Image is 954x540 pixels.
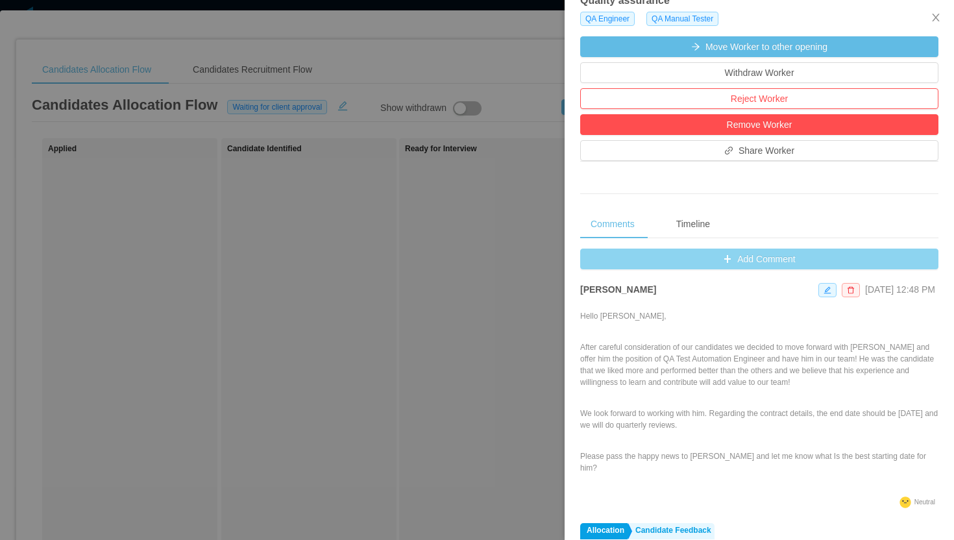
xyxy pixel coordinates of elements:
p: After careful consideration of our candidates we decided to move forward with [PERSON_NAME] and o... [580,341,938,388]
span: Neutral [914,498,935,506]
span: QA Engineer [580,12,635,26]
button: icon: linkShare Worker [580,140,938,161]
p: Hello [PERSON_NAME], [580,310,938,322]
button: icon: plusAdd Comment [580,249,938,269]
p: Please pass the happy news to [PERSON_NAME] and let me know what Is the best starting date for him? [580,450,938,474]
i: icon: edit [824,286,831,294]
button: Reject Worker [580,88,938,109]
p: We look forward to working with him. Regarding the contract details, the end date should be [DATE... [580,408,938,431]
strong: [PERSON_NAME] [580,284,656,295]
button: Withdraw Worker [580,62,938,83]
i: icon: close [931,12,941,23]
a: Candidate Feedback [629,523,715,539]
button: icon: arrow-rightMove Worker to other opening [580,36,938,57]
div: Comments [580,210,645,239]
span: [DATE] 12:48 PM [865,284,935,295]
div: Timeline [666,210,720,239]
button: Remove Worker [580,114,938,135]
a: Allocation [580,523,628,539]
span: QA Manual Tester [646,12,718,26]
i: icon: delete [847,286,855,294]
